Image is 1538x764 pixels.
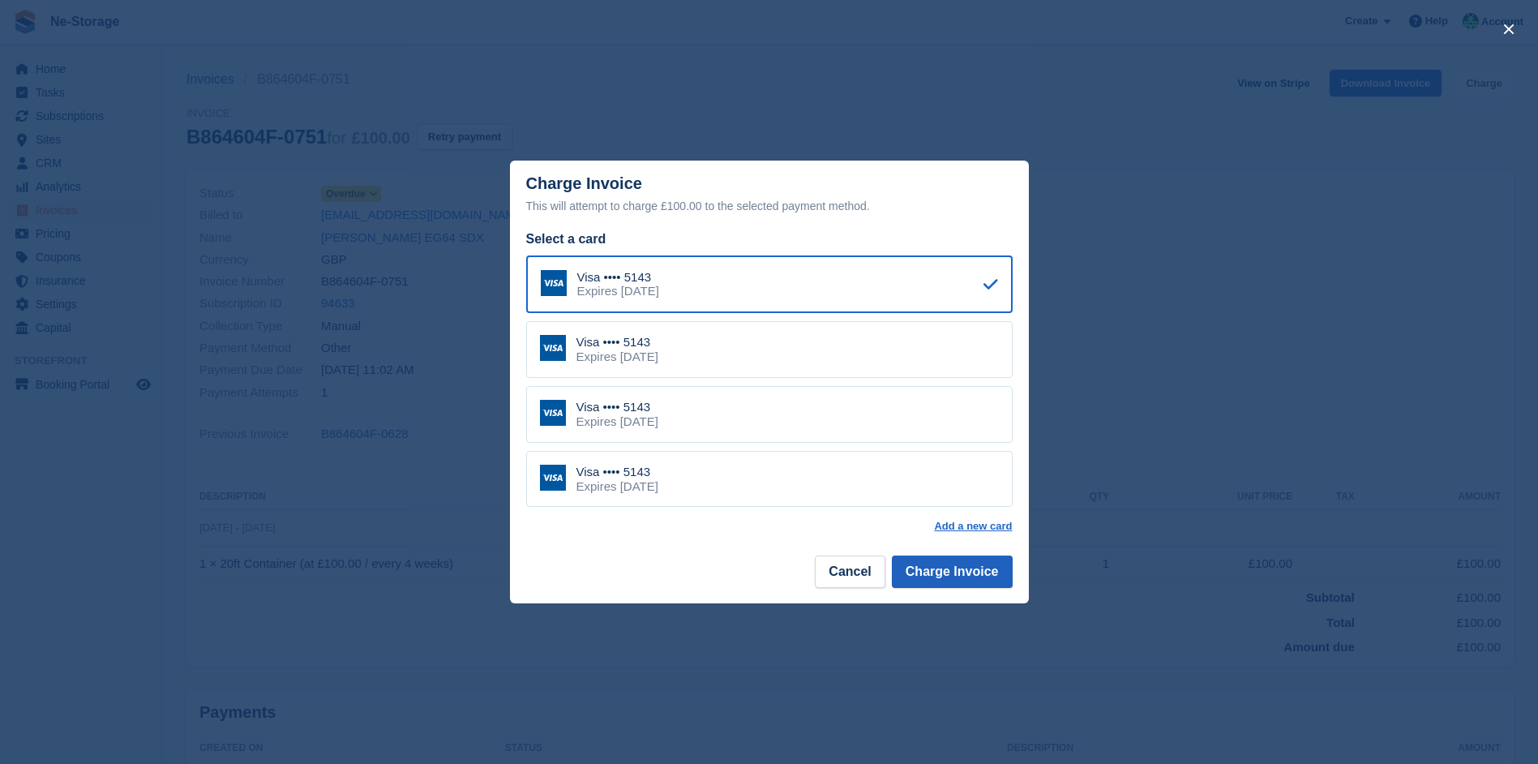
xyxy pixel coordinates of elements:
div: Visa •••• 5143 [576,335,658,350]
div: Visa •••• 5143 [576,465,658,479]
div: Visa •••• 5143 [577,270,659,285]
div: Expires [DATE] [576,414,658,429]
button: close [1496,16,1522,42]
div: Expires [DATE] [576,479,658,494]
a: Add a new card [934,520,1012,533]
div: Visa •••• 5143 [576,400,658,414]
div: Expires [DATE] [577,284,659,298]
div: Expires [DATE] [576,350,658,364]
button: Cancel [815,556,885,588]
div: Select a card [526,230,1013,249]
img: Visa Logo [540,465,566,491]
img: Visa Logo [540,335,566,361]
div: Charge Invoice [526,174,1013,216]
button: Charge Invoice [892,556,1013,588]
img: Visa Logo [540,400,566,426]
div: This will attempt to charge £100.00 to the selected payment method. [526,196,1013,216]
img: Visa Logo [541,270,567,296]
